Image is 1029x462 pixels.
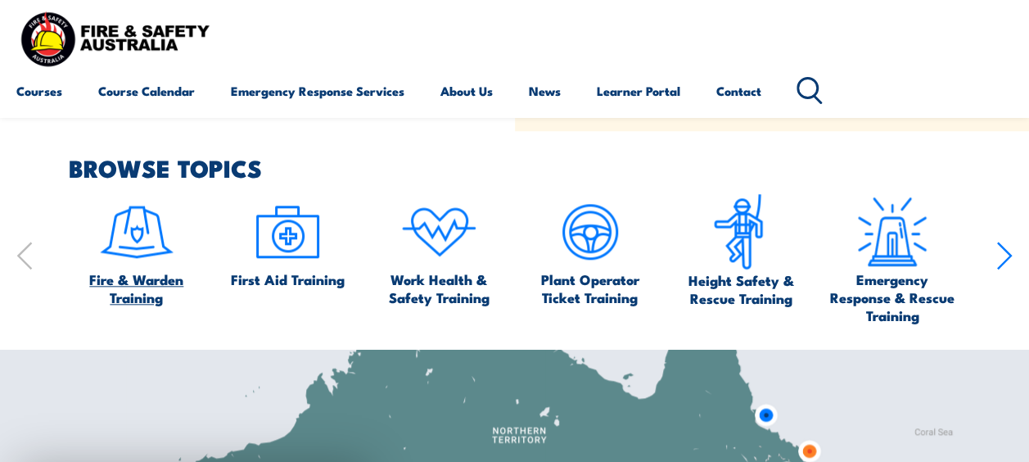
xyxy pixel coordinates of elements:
[231,193,345,288] a: First Aid Training
[440,71,493,111] a: About Us
[16,71,62,111] a: Courses
[371,193,507,306] a: Work Health & Safety Training
[231,270,345,288] span: First Aid Training
[69,193,205,306] a: Fire & Warden Training
[597,71,680,111] a: Learner Portal
[98,193,175,270] img: icon-1
[69,270,205,306] span: Fire & Warden Training
[371,270,507,306] span: Work Health & Safety Training
[529,71,561,111] a: News
[249,193,326,270] img: icon-2
[522,270,658,306] span: Plant Operator Ticket Training
[552,193,629,270] img: icon-5
[400,193,477,270] img: icon-4
[673,271,809,307] span: Height Safety & Rescue Training
[522,193,658,306] a: Plant Operator Ticket Training
[824,193,960,324] a: Emergency Response & Rescue Training
[231,71,404,111] a: Emergency Response Services
[824,270,960,324] span: Emergency Response & Rescue Training
[98,71,195,111] a: Course Calendar
[716,71,761,111] a: Contact
[854,193,931,270] img: Emergency Response Icon
[673,193,809,307] a: Height Safety & Rescue Training
[702,193,779,271] img: icon-6
[69,156,1013,178] h2: BROWSE TOPICS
